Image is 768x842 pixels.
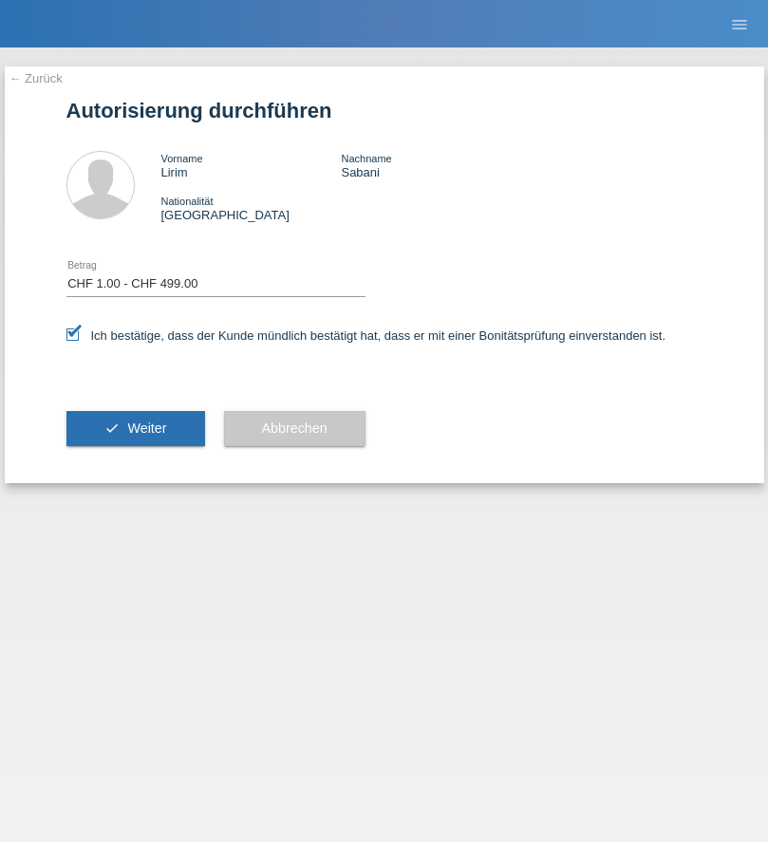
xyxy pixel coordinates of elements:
i: check [104,421,120,436]
button: check Weiter [66,411,205,447]
button: Abbrechen [224,411,365,447]
label: Ich bestätige, dass der Kunde mündlich bestätigt hat, dass er mit einer Bonitätsprüfung einversta... [66,328,666,343]
a: menu [721,18,759,29]
div: Sabani [341,151,521,179]
span: Nationalität [161,196,214,207]
div: Lirim [161,151,342,179]
i: menu [730,15,749,34]
h1: Autorisierung durchführen [66,99,702,122]
span: Abbrechen [262,421,328,436]
span: Vorname [161,153,203,164]
span: Nachname [341,153,391,164]
div: [GEOGRAPHIC_DATA] [161,194,342,222]
span: Weiter [127,421,166,436]
a: ← Zurück [9,71,63,85]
